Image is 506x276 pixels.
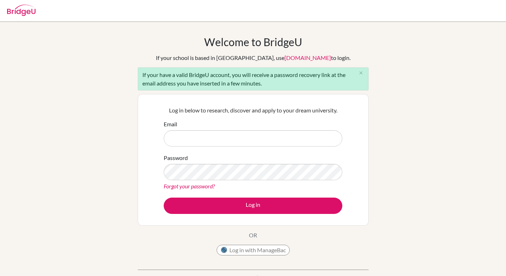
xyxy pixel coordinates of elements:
[164,183,215,189] a: Forgot your password?
[354,68,368,78] button: Close
[204,35,302,48] h1: Welcome to BridgeU
[164,198,342,214] button: Log in
[156,54,350,62] div: If your school is based in [GEOGRAPHIC_DATA], use to login.
[164,106,342,115] p: Log in below to research, discover and apply to your dream university.
[164,154,188,162] label: Password
[7,5,36,16] img: Bridge-U
[164,120,177,128] label: Email
[217,245,290,255] button: Log in with ManageBac
[249,231,257,239] p: OR
[284,54,331,61] a: [DOMAIN_NAME]
[138,67,369,90] div: If your have a valid BridgeU account, you will receive a password recovery link at the email addr...
[358,70,364,76] i: close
